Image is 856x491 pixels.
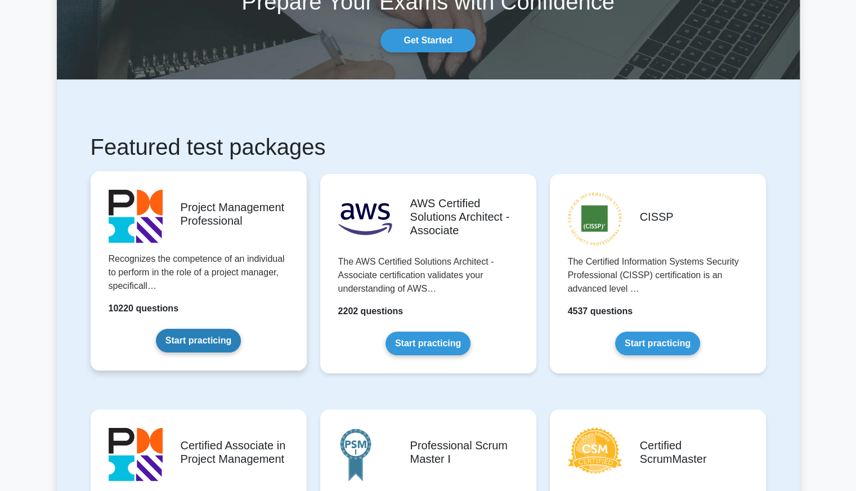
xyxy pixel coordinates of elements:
a: Start practicing [156,329,241,352]
a: Get Started [380,29,475,52]
a: Start practicing [615,332,700,355]
a: Start practicing [386,332,470,355]
h1: Featured test packages [91,133,766,160]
